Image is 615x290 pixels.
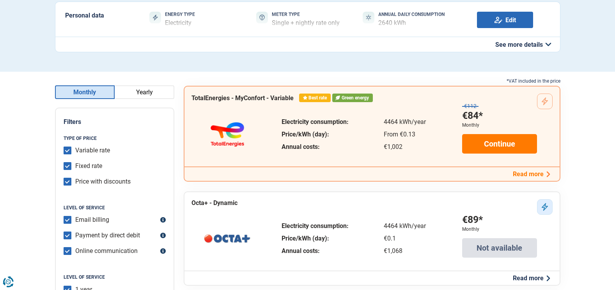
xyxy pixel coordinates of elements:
button: Yearly [115,85,174,99]
div: Price/kWh (day): [282,235,349,242]
button: Monthly [55,85,115,99]
div: 4464 kWh/year [384,223,426,229]
label: Variable rate [75,147,110,154]
button: See more details [55,37,560,52]
h2: Personal data [65,12,138,19]
div: Annual costs: [282,144,349,150]
div: Price/kWh (day): [282,131,349,138]
legend: Level of service [64,274,166,280]
button: Read more [510,170,553,178]
img: Octa [204,234,251,243]
div: 4464 kWh/year [384,119,426,125]
a: Edit [477,12,533,28]
div: Best rate [299,94,331,102]
label: Online communication [75,247,138,255]
div: Electricity consumption: [282,119,349,125]
div: From €0.13 [384,131,426,138]
label: Fixed rate [75,162,102,170]
img: TotalEnergies [204,122,251,147]
h3: TotalEnergies - MyConfort - Variable [191,94,294,102]
a: Continue [462,134,537,154]
label: Price with discounts [75,178,131,186]
h3: Octa+ - Dynamic [191,199,237,207]
div: Green energy [332,94,373,102]
legend: Level of service [64,205,166,210]
label: Email billing [75,216,109,224]
div: Annual costs: [282,248,349,254]
div: Electricity consumption: [282,223,349,229]
div: €1,002 [384,144,426,150]
label: Payment by direct debit [75,232,140,239]
div: Not available [462,238,537,258]
h2: Filters [64,118,166,126]
div: €1,068 [384,248,426,254]
div: Monthly [462,122,479,128]
div: Monthly [462,226,479,232]
legend: Type of price [64,136,166,141]
div: *VAT included in the price [184,77,560,86]
div: €112 [462,103,479,110]
button: Read more [510,274,553,282]
div: €0.1 [384,235,426,242]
